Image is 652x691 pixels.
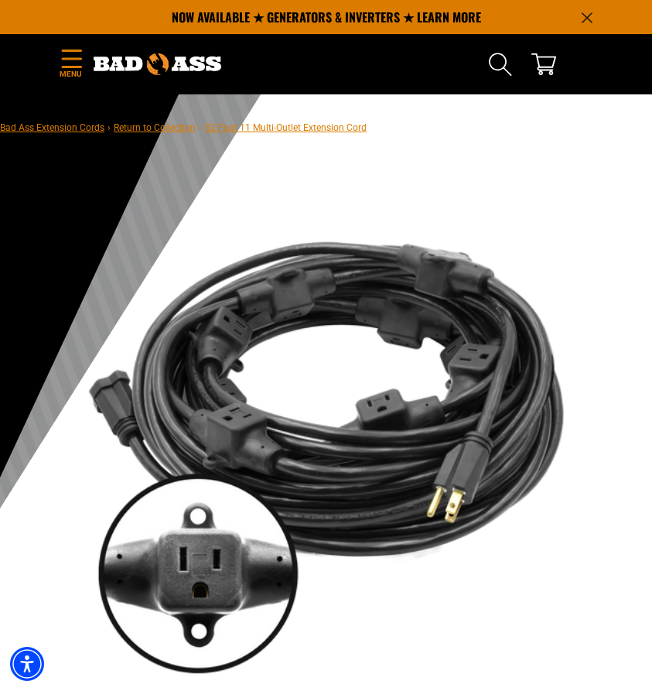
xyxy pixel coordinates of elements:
[60,68,83,80] span: Menu
[114,122,196,133] a: Return to Collection
[199,122,202,133] span: ›
[108,122,111,133] span: ›
[205,122,367,133] span: 52 Foot 11 Multi-Outlet Extension Cord
[488,52,513,77] summary: Search
[10,647,44,681] div: Accessibility Menu
[60,46,83,83] summary: Menu
[94,53,221,75] img: Bad Ass Extension Cords
[531,52,556,77] a: cart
